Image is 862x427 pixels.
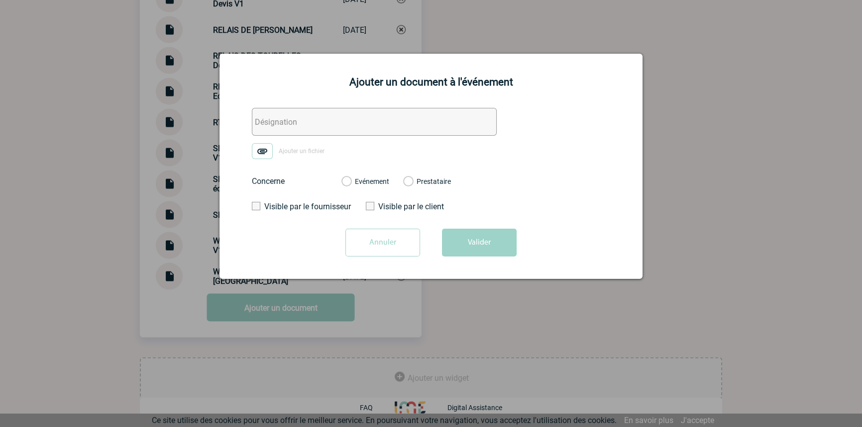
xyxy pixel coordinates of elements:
[232,76,630,88] h2: Ajouter un document à l'événement
[341,177,351,186] label: Evénement
[442,229,517,256] button: Valider
[252,202,344,211] label: Visible par le fournisseur
[252,108,497,136] input: Désignation
[279,148,324,155] span: Ajouter un fichier
[252,176,331,186] label: Concerne
[366,202,458,211] label: Visible par le client
[345,229,420,256] input: Annuler
[403,177,413,186] label: Prestataire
